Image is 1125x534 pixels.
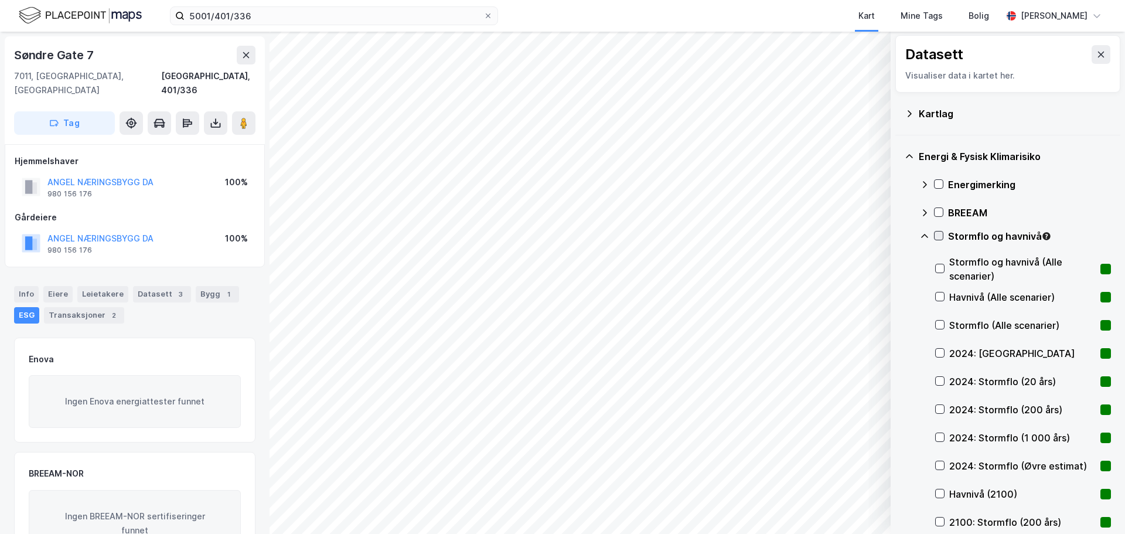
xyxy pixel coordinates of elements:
div: Datasett [133,286,191,302]
div: Kartlag [919,107,1111,121]
div: Kart [858,9,875,23]
div: 100% [225,175,248,189]
div: 2024: Stormflo (Øvre estimat) [949,459,1096,473]
div: 2024: Stormflo (200 års) [949,403,1096,417]
div: Stormflo og havnivå (Alle scenarier) [949,255,1096,283]
div: 2100: Stormflo (200 års) [949,515,1096,529]
div: Ingen Enova energiattester funnet [29,375,241,428]
div: 100% [225,232,248,246]
div: Kontrollprogram for chat [1066,478,1125,534]
div: 1 [223,288,234,300]
div: 2 [108,309,120,321]
div: 3 [175,288,186,300]
div: BREEAM [948,206,1111,220]
div: Søndre Gate 7 [14,46,96,64]
div: Hjemmelshaver [15,154,255,168]
div: 980 156 176 [47,246,92,255]
div: 7011, [GEOGRAPHIC_DATA], [GEOGRAPHIC_DATA] [14,69,161,97]
div: Havnivå (Alle scenarier) [949,290,1096,304]
div: 2024: [GEOGRAPHIC_DATA] [949,346,1096,360]
div: Energi & Fysisk Klimarisiko [919,149,1111,164]
div: Datasett [905,45,963,64]
div: Bygg [196,286,239,302]
div: [PERSON_NAME] [1021,9,1087,23]
div: Mine Tags [901,9,943,23]
div: Leietakere [77,286,128,302]
div: Stormflo og havnivå [948,229,1111,243]
div: Energimerking [948,178,1111,192]
input: Søk på adresse, matrikkel, gårdeiere, leietakere eller personer [185,7,483,25]
div: Transaksjoner [44,307,124,324]
div: Havnivå (2100) [949,487,1096,501]
div: Eiere [43,286,73,302]
div: BREEAM-NOR [29,467,84,481]
div: Tooltip anchor [1041,231,1052,242]
div: 2024: Stormflo (1 000 års) [949,431,1096,445]
div: [GEOGRAPHIC_DATA], 401/336 [161,69,255,97]
div: Enova [29,352,54,366]
div: Info [14,286,39,302]
iframe: Chat Widget [1066,478,1125,534]
div: Stormflo (Alle scenarier) [949,318,1096,332]
div: ESG [14,307,39,324]
div: Bolig [969,9,989,23]
div: Visualiser data i kartet her. [905,69,1110,83]
div: 2024: Stormflo (20 års) [949,375,1096,389]
div: Gårdeiere [15,210,255,225]
button: Tag [14,111,115,135]
img: logo.f888ab2527a4732fd821a326f86c7f29.svg [19,5,142,26]
div: 980 156 176 [47,189,92,199]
